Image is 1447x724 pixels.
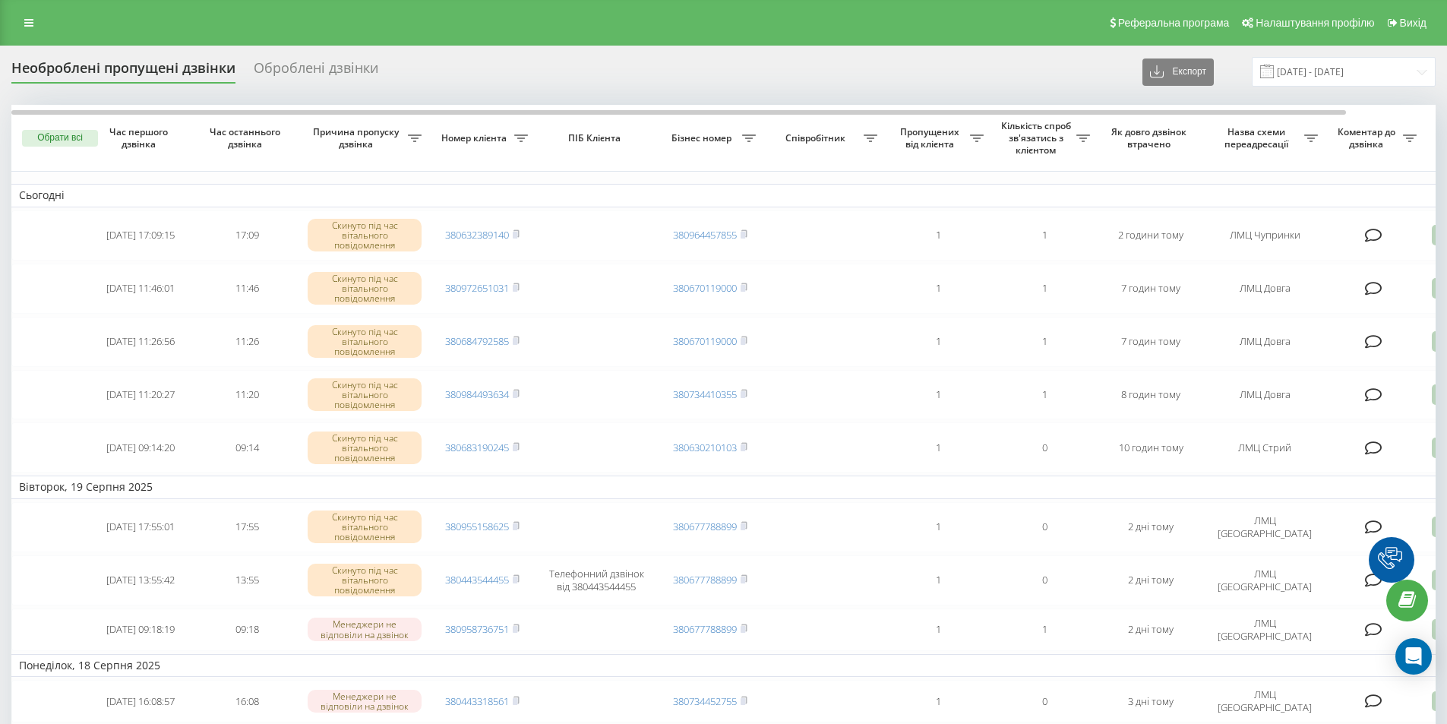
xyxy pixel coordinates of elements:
td: 11:26 [194,317,300,367]
td: [DATE] 09:14:20 [87,422,194,473]
td: 09:18 [194,609,300,651]
a: 380684792585 [445,334,509,348]
a: 380734452755 [673,694,737,708]
td: 1 [885,264,991,314]
td: 1 [885,609,991,651]
div: Необроблені пропущені дзвінки [11,60,235,84]
span: Пропущених від клієнта [893,126,970,150]
a: 380958736751 [445,622,509,636]
a: 380734410355 [673,387,737,401]
div: Скинуто під час вітального повідомлення [308,272,422,305]
td: 1 [885,502,991,552]
td: 11:20 [194,370,300,420]
td: [DATE] 11:26:56 [87,317,194,367]
span: Час першого дзвінка [100,126,182,150]
span: Час останнього дзвінка [206,126,288,150]
td: 1 [991,210,1098,261]
a: 380443318561 [445,694,509,708]
span: Налаштування профілю [1256,17,1374,29]
span: Реферальна програма [1118,17,1230,29]
td: 11:46 [194,264,300,314]
a: 380964457855 [673,228,737,242]
td: ЛМЦ Довга [1204,264,1325,314]
td: ЛМЦ Довга [1204,370,1325,420]
a: 380670119000 [673,334,737,348]
td: 0 [991,555,1098,605]
td: 1 [991,609,1098,651]
td: 7 годин тому [1098,264,1204,314]
div: Скинуто під час вітального повідомлення [308,325,422,359]
td: 0 [991,680,1098,722]
td: ЛМЦ [GEOGRAPHIC_DATA] [1204,502,1325,552]
a: 380677788899 [673,573,737,586]
span: Як довго дзвінок втрачено [1110,126,1192,150]
div: Скинуто під час вітального повідомлення [308,511,422,544]
span: Кількість спроб зв'язатись з клієнтом [999,120,1076,156]
span: Назва схеми переадресації [1212,126,1304,150]
td: 1 [885,555,991,605]
td: ЛМЦ [GEOGRAPHIC_DATA] [1204,680,1325,722]
a: 380630210103 [673,441,737,454]
td: ЛМЦ [GEOGRAPHIC_DATA] [1204,609,1325,651]
a: 380443544455 [445,573,509,586]
td: 1 [885,370,991,420]
a: 380955158625 [445,520,509,533]
span: Причина пропуску дзвінка [308,126,408,150]
td: [DATE] 11:46:01 [87,264,194,314]
td: 0 [991,502,1098,552]
span: Коментар до дзвінка [1333,126,1403,150]
td: ЛМЦ Стрий [1204,422,1325,473]
td: [DATE] 17:09:15 [87,210,194,261]
div: Скинуто під час вітального повідомлення [308,432,422,465]
button: Обрати всі [22,130,98,147]
span: Співробітник [771,132,864,144]
td: 09:14 [194,422,300,473]
td: 1 [991,317,1098,367]
button: Експорт [1142,58,1214,86]
td: 7 годин тому [1098,317,1204,367]
a: 380683190245 [445,441,509,454]
td: 16:08 [194,680,300,722]
span: Бізнес номер [665,132,742,144]
a: 380677788899 [673,622,737,636]
a: 380984493634 [445,387,509,401]
td: ЛМЦ [GEOGRAPHIC_DATA] [1204,555,1325,605]
td: Телефонний дзвінок від 380443544455 [536,555,657,605]
span: Вихід [1400,17,1426,29]
div: Скинуто під час вітального повідомлення [308,219,422,252]
td: ЛМЦ Чупринки [1204,210,1325,261]
td: 10 годин тому [1098,422,1204,473]
td: 1 [885,317,991,367]
span: Номер клієнта [437,132,514,144]
td: 17:09 [194,210,300,261]
td: [DATE] 17:55:01 [87,502,194,552]
a: 380677788899 [673,520,737,533]
a: 380632389140 [445,228,509,242]
td: 2 години тому [1098,210,1204,261]
div: Менеджери не відповіли на дзвінок [308,618,422,640]
div: Оброблені дзвінки [254,60,378,84]
td: [DATE] 16:08:57 [87,680,194,722]
td: 1 [885,422,991,473]
td: 17:55 [194,502,300,552]
div: Open Intercom Messenger [1395,638,1432,675]
a: 380670119000 [673,281,737,295]
td: 2 дні тому [1098,609,1204,651]
td: 13:55 [194,555,300,605]
div: Скинуто під час вітального повідомлення [308,564,422,597]
td: 0 [991,422,1098,473]
td: 1 [991,370,1098,420]
td: 1 [885,680,991,722]
a: 380972651031 [445,281,509,295]
td: 1 [991,264,1098,314]
td: [DATE] 13:55:42 [87,555,194,605]
td: ЛМЦ Довга [1204,317,1325,367]
td: 3 дні тому [1098,680,1204,722]
td: 1 [885,210,991,261]
td: 8 годин тому [1098,370,1204,420]
td: [DATE] 09:18:19 [87,609,194,651]
td: 2 дні тому [1098,502,1204,552]
div: Скинуто під час вітального повідомлення [308,378,422,412]
span: ПІБ Клієнта [548,132,644,144]
div: Менеджери не відповіли на дзвінок [308,690,422,713]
